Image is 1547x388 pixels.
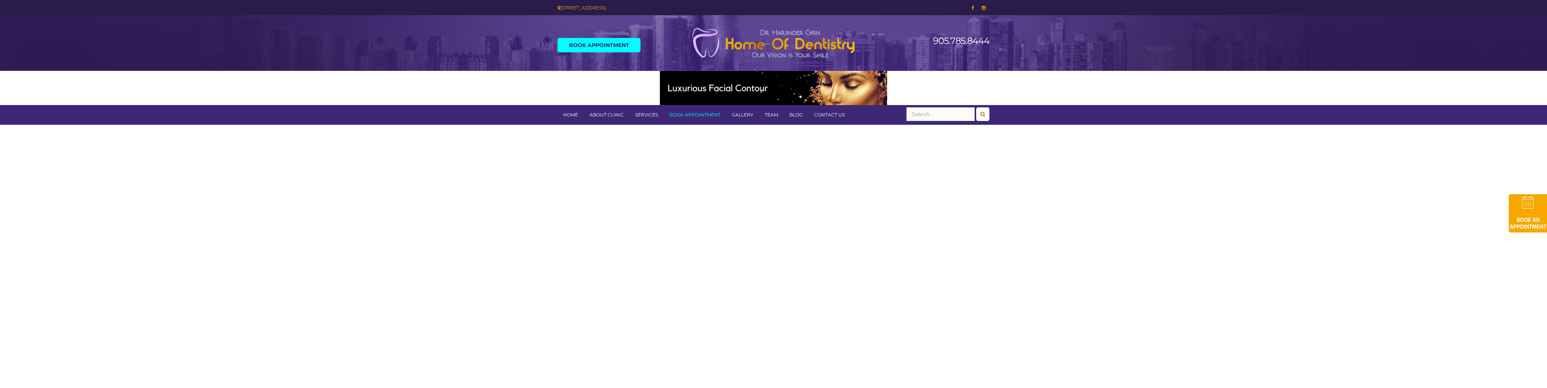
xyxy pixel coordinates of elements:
[759,105,784,125] a: Team
[1509,194,1547,232] img: book-an-appointment-hod-gld.png
[784,105,808,125] a: Blog
[933,35,989,46] a: 905.785.8444
[584,105,630,125] a: About Clinic
[906,107,975,121] input: Search
[808,105,850,125] a: Contact Us
[558,4,768,12] div: [STREET_ADDRESS]
[630,105,664,125] a: Services
[558,38,641,52] a: Book Appointment
[558,105,584,125] a: Home
[660,71,887,105] img: Medspa-Banner-Virtual-Consultation-2-1.gif
[688,27,859,58] img: Home of Dentistry
[726,105,759,125] a: Gallery
[664,105,726,125] a: Book Appointment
